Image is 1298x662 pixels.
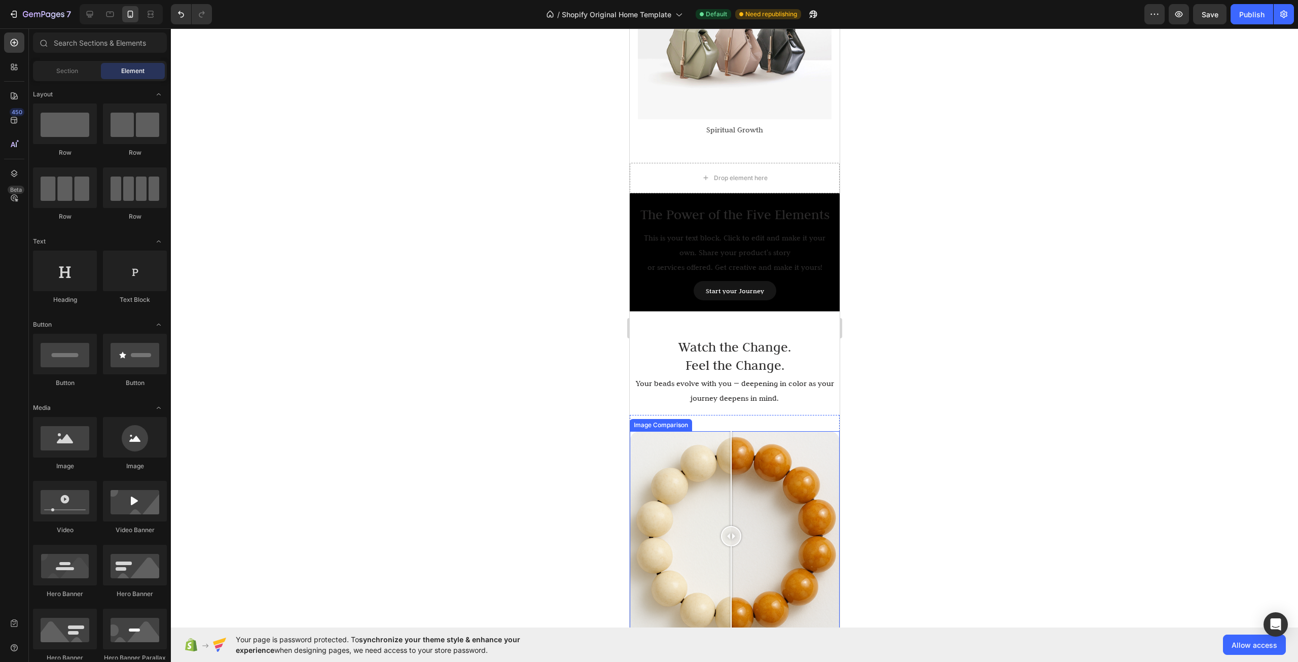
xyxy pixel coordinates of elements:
[103,526,167,535] div: Video Banner
[33,589,97,599] div: Hero Banner
[103,148,167,157] div: Row
[33,32,167,53] input: Search Sections & Elements
[76,259,134,266] p: Start your Journey
[33,148,97,157] div: Row
[562,9,671,20] span: Shopify Original Home Template
[10,108,24,116] div: 450
[1223,635,1286,655] button: Allow access
[557,9,560,20] span: /
[8,176,202,196] h2: The Power of the Five Elements
[64,253,147,272] button: <p>Start your Journey</p>
[33,295,97,304] div: Heading
[1,348,209,377] p: Your beads evolve with you — deepening in color as your journey deepens in mind.
[2,392,60,401] div: Image Comparison
[1,328,209,346] p: Feel the Change.
[103,295,167,304] div: Text Block
[8,201,202,247] div: This is your text block. Click to edit and make it your own. Share your product's story or servic...
[33,212,97,221] div: Row
[33,462,97,471] div: Image
[33,526,97,535] div: Video
[236,634,560,655] span: Your page is password protected. To when designing pages, we need access to your store password.
[151,400,167,416] span: Toggle open
[1,309,209,328] p: Watch the Change.
[1264,612,1288,637] div: Open Intercom Messenger
[56,66,78,76] span: Section
[630,28,840,628] iframe: To enrich screen reader interactions, please activate Accessibility in Grammarly extension settings
[1193,4,1227,24] button: Save
[4,4,76,24] button: 7
[1202,10,1218,19] span: Save
[706,10,727,19] span: Default
[1239,9,1265,20] div: Publish
[33,378,97,388] div: Button
[33,320,52,329] span: Button
[33,237,46,246] span: Text
[33,403,51,412] span: Media
[151,86,167,102] span: Toggle open
[103,589,167,599] div: Hero Banner
[103,212,167,221] div: Row
[103,462,167,471] div: Image
[151,317,167,333] span: Toggle open
[151,233,167,250] span: Toggle open
[84,146,138,154] div: Drop element here
[745,10,797,19] span: Need republishing
[171,4,212,24] div: Undo/Redo
[121,66,145,76] span: Element
[9,94,201,109] p: Spiritual Growth
[66,8,71,20] p: 7
[103,378,167,388] div: Button
[1231,4,1273,24] button: Publish
[236,635,520,654] span: synchronize your theme style & enhance your experience
[1232,640,1277,650] span: Allow access
[33,90,53,99] span: Layout
[8,186,24,194] div: Beta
